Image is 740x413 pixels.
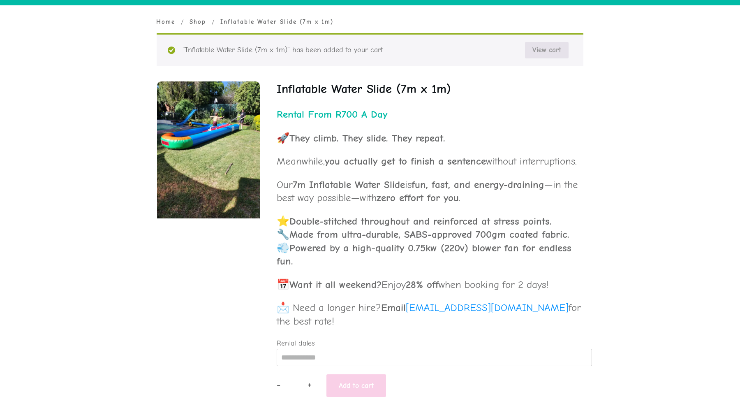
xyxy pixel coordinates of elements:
[277,278,583,302] p: 📅 Enjoy when booking for 2 days!
[13,21,20,28] img: website_grey.svg
[377,192,459,204] strong: zero effort for you
[31,49,74,54] div: Domain Overview
[277,215,583,278] p: ⭐ 🔧 💨
[381,302,569,313] strong: Email
[157,33,583,66] div: “Inflatable Water Slide (7m x 1m)” has been added to your cart.
[82,48,88,54] img: tab_keywords_by_traffic_grey.svg
[277,339,314,348] label: Rental dates
[406,302,569,313] a: [EMAIL_ADDRESS][DOMAIN_NAME]
[293,179,405,190] strong: 7m Inflatable Water Slide
[277,132,583,155] p: 🚀
[289,132,445,144] strong: They climb. They slide. They repeat.
[277,242,571,267] strong: Powered by a high-quality 0.75kw (220v) blower fan for endless fun.
[220,18,333,26] span: Inflatable Water Slide (7m x 1m)
[406,278,439,290] strong: 28% off
[308,381,312,389] button: +
[21,21,90,28] div: Domain: [DOMAIN_NAME]
[277,381,280,389] button: -
[23,13,40,20] div: v 4.0.25
[325,155,486,167] strong: you actually get to finish a sentence
[277,155,583,178] p: Meanwhile, without interruptions.
[277,81,583,97] h1: Inflatable Water Slide (7m x 1m)
[277,178,583,215] p: Our is —in the best way possible—with .
[289,228,569,240] strong: Made from ultra-durable, SABS-approved 700gm coated fabric.
[91,49,139,54] div: Keywords by Traffic
[289,278,382,290] strong: Want it all weekend?
[412,179,544,190] strong: fun, fast, and energy-draining
[277,105,583,123] p: Rental From R700 A Day
[277,301,583,338] p: 📩 Need a longer hire? for the best rate!
[280,381,307,389] input: Product quantity
[157,81,260,218] img: Inflatable Water Slide 7m x 2m
[22,48,29,54] img: tab_domain_overview_orange.svg
[190,18,206,26] a: Shop
[13,13,20,20] img: logo_orange.svg
[525,42,569,58] a: View cart
[179,22,185,28] li: /
[289,215,552,227] strong: Double-stitched throughout and reinforced at stress points.
[156,18,175,26] a: Home
[210,22,216,28] li: /
[326,374,386,397] button: Add to cart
